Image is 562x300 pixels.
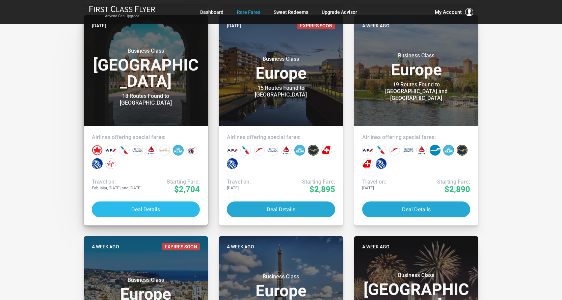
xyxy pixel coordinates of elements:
[89,5,155,19] a: First Class FlyerAnyone Can Upgrade
[362,243,390,250] time: A week ago
[457,145,467,156] div: Lufthansa
[92,158,103,169] div: United
[104,48,188,54] small: Business Class
[219,15,343,225] a: [DATE]Expires SoonBusiness ClassEurope15 Routes Found to [GEOGRAPHIC_DATA]Airlines offering speci...
[240,145,251,156] div: American Airlines
[443,145,454,156] div: KLM
[308,145,319,156] div: Lufthansa
[254,145,265,156] div: Austrian Airlines‎
[162,243,200,250] span: Expires Soon
[416,145,427,156] div: Delta Airlines
[227,145,238,156] div: Air France
[105,145,116,156] div: Air France
[200,6,223,18] a: Dashboard
[227,201,335,217] button: Deal Details
[389,145,400,156] div: Austrian Airlines‎
[89,14,155,19] small: Anyone Can Upgrade
[362,134,471,141] h4: Airlines offering special fares:
[362,52,471,78] h3: Europe
[146,145,157,156] div: Delta Airlines
[105,158,116,169] div: Virgin Atlantic
[354,15,479,225] a: A week agoBusiness ClassEurope19 Routes Found to [GEOGRAPHIC_DATA] and [GEOGRAPHIC_DATA]Airlines ...
[119,145,130,156] div: American Airlines
[362,158,373,169] div: Swiss
[294,145,305,156] div: KLM
[297,22,335,29] span: Expires Soon
[274,6,308,18] a: Sweet Redeems
[322,6,357,18] a: Upgrade Advisor
[92,243,119,250] time: A week ago
[89,5,155,12] img: First Class Flyer
[104,93,188,106] div: 18 Routes Found to [GEOGRAPHIC_DATA]
[239,56,323,62] small: Business Class
[403,145,413,156] div: British Airways
[104,277,188,283] small: Business Class
[173,145,184,156] div: KLM
[237,6,260,18] a: Rare Fares
[227,273,335,299] h3: Europe
[92,22,106,29] time: [DATE]
[362,22,390,29] time: A week ago
[92,48,200,89] h3: [GEOGRAPHIC_DATA]
[374,272,458,279] small: Business Class
[186,145,197,156] div: Qatar
[281,145,292,156] div: Delta Airlines
[227,134,335,141] h4: Airlines offering special fares:
[374,52,458,59] small: Business Class
[227,56,335,81] h3: Europe
[227,158,238,169] div: United
[92,134,200,141] h4: Airlines offering special fares:
[84,15,208,225] a: [DATE]Business Class[GEOGRAPHIC_DATA]18 Routes Found to [GEOGRAPHIC_DATA]Airlines offering specia...
[362,201,471,217] button: Deal Details
[227,22,241,29] time: [DATE]
[321,145,332,156] div: Swiss
[376,158,386,169] div: United
[267,145,278,156] div: British Airways
[362,145,373,156] div: Air France
[435,8,473,16] button: My Account
[239,273,323,280] small: Business Class
[132,145,143,156] div: British Airways
[159,145,170,156] div: Etihad
[435,8,462,16] span: My Account
[430,145,440,156] div: Finnair
[92,145,103,156] div: Air Canada
[92,201,200,217] button: Deal Details
[239,85,323,98] div: 15 Routes Found to [GEOGRAPHIC_DATA]
[374,81,458,102] div: 19 Routes Found to [GEOGRAPHIC_DATA] and [GEOGRAPHIC_DATA]
[376,145,386,156] div: American Airlines
[227,243,254,250] time: A week ago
